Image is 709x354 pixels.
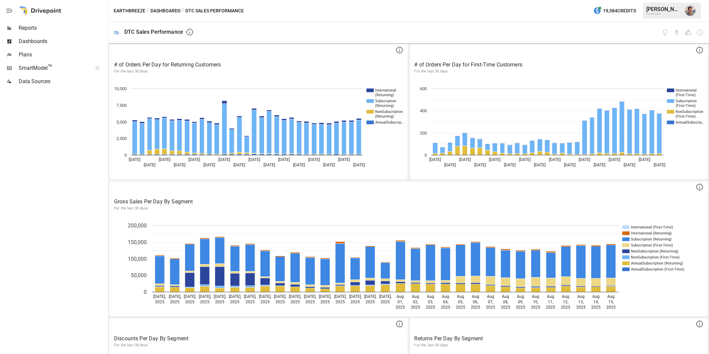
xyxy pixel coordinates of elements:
[170,300,179,304] text: 2025
[338,157,350,162] text: [DATE]
[473,300,478,304] text: 06,
[144,289,147,295] text: 0
[696,29,704,36] button: Schedule dashboard
[411,305,420,310] text: 2025
[233,163,245,167] text: [DATE]
[564,163,575,167] text: [DATE]
[278,157,290,162] text: [DATE]
[631,249,678,253] text: NonSubscription (Returning)
[155,300,164,304] text: 2025
[472,294,479,299] text: Aug
[263,163,275,167] text: [DATE]
[459,157,471,162] text: [DATE]
[519,157,531,162] text: [DATE]
[471,305,480,310] text: 2025
[274,294,286,299] text: [DATE],
[673,29,681,36] button: Download dashboard
[420,131,427,136] text: 200
[396,305,405,310] text: 2025
[114,335,403,343] p: Discounts Per Day By Segment
[501,305,510,310] text: 2025
[426,305,435,310] text: 2025
[144,163,155,167] text: [DATE]
[631,237,672,241] text: Subscription (Returning)
[114,61,403,69] p: # of Orders Per Day for Returning Customers
[412,294,419,299] text: Aug
[397,294,404,299] text: Aug
[189,157,200,162] text: [DATE]
[456,305,465,310] text: 2025
[244,294,256,299] text: [DATE],
[489,157,501,162] text: [DATE]
[631,225,673,229] text: International (First-Time)
[182,7,184,15] div: /
[609,157,620,162] text: [DATE]
[200,300,209,304] text: 2025
[603,7,636,15] span: 19,584 Credits
[110,215,708,316] div: A chart.
[114,198,703,206] p: Gross Sales Per Day By Segment
[591,5,639,17] button: 19,584Credits
[676,110,703,114] text: NonSubscription
[335,300,345,304] text: 2025
[366,300,375,304] text: 2025
[474,163,486,167] text: [DATE]
[110,78,408,179] svg: A chart.
[503,300,508,304] text: 08,
[676,120,704,125] text: AnnualSubscrip…
[532,294,539,299] text: Aug
[676,99,697,103] text: Subscription
[534,163,546,167] text: [DATE]
[684,29,692,36] button: Save as Google Doc
[661,29,669,36] button: View documentation
[547,294,555,299] text: Aug
[504,163,516,167] text: [DATE]
[375,114,394,119] text: (Returning)
[457,294,464,299] text: Aug
[646,6,681,12] div: [PERSON_NAME]
[19,51,107,59] span: Plans
[563,300,569,304] text: 12,
[415,61,704,69] p: # of Orders Per Day for First-Time Customers
[364,294,377,299] text: [DATE],
[676,93,696,97] text: (First-Time)
[375,88,396,93] text: International
[517,294,524,299] text: Aug
[19,24,107,32] span: Reports
[676,88,697,93] text: International
[230,300,240,304] text: 2025
[203,163,215,167] text: [DATE]
[607,294,615,299] text: Aug
[375,99,396,103] text: Subscription
[577,294,585,299] text: Aug
[429,157,441,162] text: [DATE]
[608,300,614,304] text: 15,
[488,300,493,304] text: 07,
[676,104,696,108] text: (First-Time)
[199,294,211,299] text: [DATE],
[375,104,394,108] text: (Returning)
[19,37,107,45] span: Dashboards
[259,294,271,299] text: [DATE],
[415,69,704,74] p: For the last 30 days
[591,305,601,310] text: 2025
[428,300,433,304] text: 03,
[349,294,362,299] text: [DATE],
[444,163,456,167] text: [DATE]
[548,300,554,304] text: 11,
[579,157,590,162] text: [DATE]
[334,294,346,299] text: [DATE],
[502,294,509,299] text: Aug
[546,305,556,310] text: 2025
[48,63,52,71] span: ™
[114,343,403,348] p: For the last 30 days
[375,93,394,97] text: (Returning)
[398,300,403,304] text: 01,
[685,5,696,16] img: Jordan Benjamin
[128,239,147,245] text: 150,000
[638,157,650,162] text: [DATE]
[375,120,404,125] text: AnnualSubscrip…
[218,157,230,162] text: [DATE]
